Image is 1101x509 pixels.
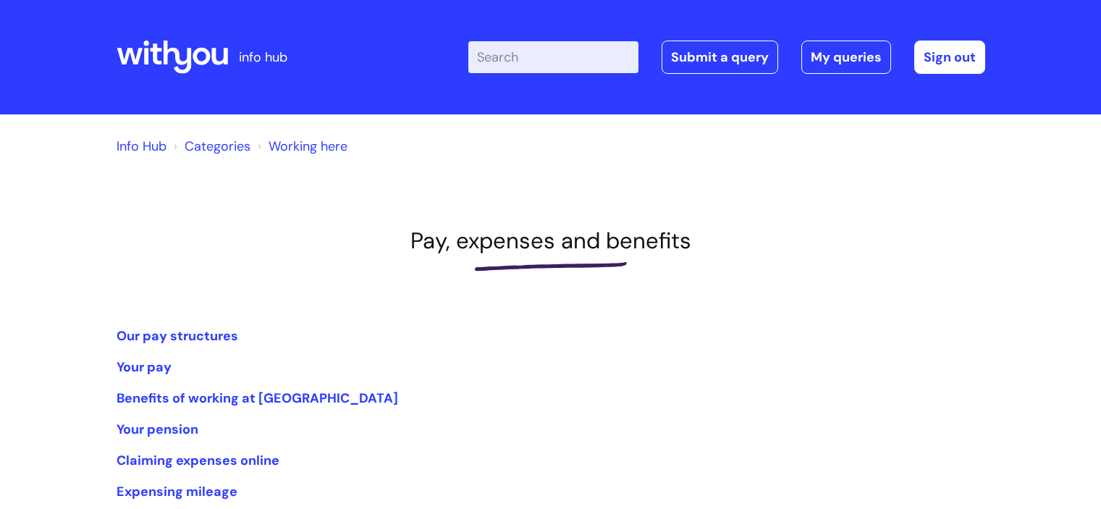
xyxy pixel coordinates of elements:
[170,135,250,158] li: Solution home
[239,46,287,69] p: info hub
[117,421,198,438] a: Your pension
[468,41,985,74] div: | -
[914,41,985,74] a: Sign out
[117,452,279,469] a: Claiming expenses online
[117,138,166,155] a: Info Hub
[117,327,238,345] a: Our pay structures
[117,358,172,376] a: Your pay
[254,135,347,158] li: Working here
[801,41,891,74] a: My queries
[185,138,250,155] a: Categories
[468,41,638,73] input: Search
[117,227,985,254] h1: Pay, expenses and benefits
[117,390,398,407] a: Benefits of working at [GEOGRAPHIC_DATA]
[117,483,237,500] a: Expensing mileage
[662,41,778,74] a: Submit a query
[269,138,347,155] a: Working here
